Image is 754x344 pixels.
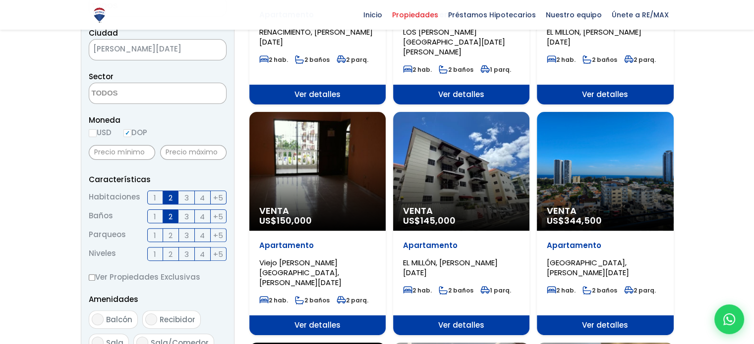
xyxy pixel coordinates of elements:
[582,55,617,64] span: 2 baños
[393,315,529,335] span: Ver detalles
[387,7,443,22] span: Propiedades
[249,112,386,335] a: Venta US$150,000 Apartamento Viejo [PERSON_NAME][GEOGRAPHIC_DATA], [PERSON_NAME][DATE] 2 hab. 2 b...
[547,214,602,227] span: US$
[160,314,195,325] span: Recibidor
[537,315,673,335] span: Ver detalles
[403,65,432,74] span: 2 hab.
[547,27,641,47] span: EL MILLÓN, [PERSON_NAME][DATE]
[89,83,185,104] textarea: Search
[89,293,227,305] p: Amenidades
[213,210,223,223] span: +5
[547,55,576,64] span: 2 hab.
[154,210,156,223] span: 1
[259,241,376,250] p: Apartamento
[439,65,473,74] span: 2 baños
[480,286,511,295] span: 1 parq.
[541,7,607,22] span: Nuestro equipo
[89,145,155,160] input: Precio mínimo
[184,229,189,242] span: 3
[89,71,114,82] span: Sector
[184,192,189,204] span: 3
[89,247,116,261] span: Niveles
[259,214,312,227] span: US$
[154,192,156,204] span: 1
[92,313,104,325] input: Balcón
[89,42,201,56] span: SANTO DOMINGO DE GUZMÁN
[200,248,205,260] span: 4
[259,206,376,216] span: Venta
[123,126,147,139] label: DOP
[169,210,173,223] span: 2
[295,55,330,64] span: 2 baños
[537,112,673,335] a: Venta US$344,500 Apartamento [GEOGRAPHIC_DATA], [PERSON_NAME][DATE] 2 hab. 2 baños 2 parq. Ver de...
[403,257,498,278] span: EL MILLÓN, [PERSON_NAME][DATE]
[439,286,473,295] span: 2 baños
[169,248,173,260] span: 2
[358,7,387,22] span: Inicio
[184,210,189,223] span: 3
[89,274,95,281] input: Ver Propiedades Exclusivas
[145,313,157,325] input: Recibidor
[403,206,520,216] span: Venta
[213,248,223,260] span: +5
[443,7,541,22] span: Préstamos Hipotecarios
[259,296,288,304] span: 2 hab.
[200,192,205,204] span: 4
[547,286,576,295] span: 2 hab.
[89,271,227,283] label: Ver Propiedades Exclusivas
[259,257,342,288] span: Viejo [PERSON_NAME][GEOGRAPHIC_DATA], [PERSON_NAME][DATE]
[624,286,656,295] span: 2 parq.
[295,296,330,304] span: 2 baños
[106,314,132,325] span: Balcón
[91,6,108,24] img: Logo de REMAX
[89,173,227,186] p: Características
[547,257,629,278] span: [GEOGRAPHIC_DATA], [PERSON_NAME][DATE]
[154,248,156,260] span: 1
[403,27,505,57] span: LOS [PERSON_NAME][GEOGRAPHIC_DATA][DATE][PERSON_NAME]
[337,55,368,64] span: 2 parq.
[89,209,113,223] span: Baños
[420,214,456,227] span: 145,000
[582,286,617,295] span: 2 baños
[259,27,373,47] span: RENACIMIENTO, [PERSON_NAME][DATE]
[259,55,288,64] span: 2 hab.
[277,214,312,227] span: 150,000
[403,286,432,295] span: 2 hab.
[211,46,216,54] span: ×
[201,42,216,58] button: Remove all items
[213,192,223,204] span: +5
[160,145,227,160] input: Precio máximo
[169,229,173,242] span: 2
[169,192,173,204] span: 2
[337,296,368,304] span: 2 parq.
[184,248,189,260] span: 3
[624,55,656,64] span: 2 parq.
[249,85,386,104] span: Ver detalles
[393,112,529,335] a: Venta US$145,000 Apartamento EL MILLÓN, [PERSON_NAME][DATE] 2 hab. 2 baños 1 parq. Ver detalles
[89,228,126,242] span: Parqueos
[547,241,663,250] p: Apartamento
[89,28,118,38] span: Ciudad
[89,191,140,204] span: Habitaciones
[89,114,227,126] span: Moneda
[154,229,156,242] span: 1
[249,315,386,335] span: Ver detalles
[547,206,663,216] span: Venta
[123,129,131,137] input: DOP
[89,126,112,139] label: USD
[200,229,205,242] span: 4
[213,229,223,242] span: +5
[403,241,520,250] p: Apartamento
[200,210,205,223] span: 4
[564,214,602,227] span: 344,500
[607,7,674,22] span: Únete a RE/MAX
[480,65,511,74] span: 1 parq.
[537,85,673,104] span: Ver detalles
[89,129,97,137] input: USD
[403,214,456,227] span: US$
[393,85,529,104] span: Ver detalles
[89,39,227,60] span: SANTO DOMINGO DE GUZMÁN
